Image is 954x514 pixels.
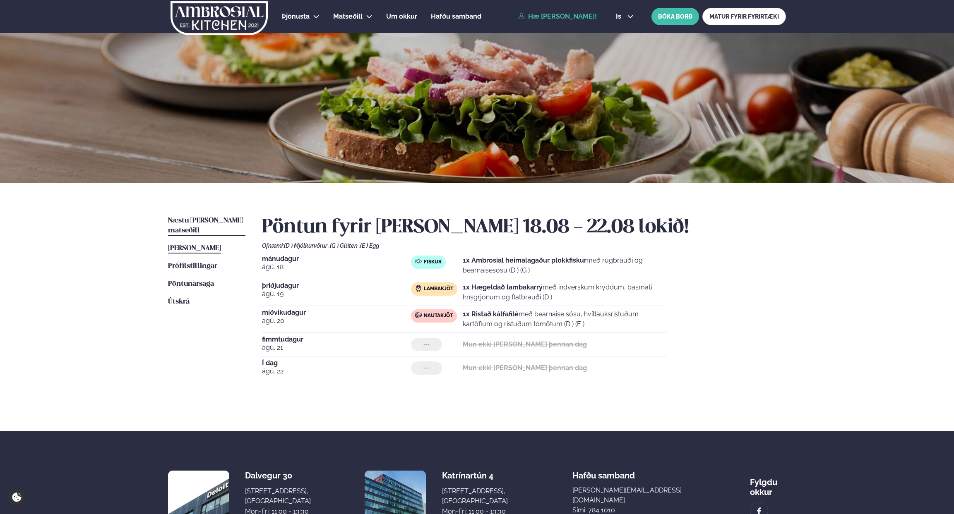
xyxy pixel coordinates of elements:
[431,12,481,22] a: Hafðu samband
[168,244,221,253] a: [PERSON_NAME]
[423,341,430,348] span: ---
[168,298,190,305] span: Útskrá
[463,256,668,275] p: með rúgbrauði og bearnaisesósu (D ) (G )
[333,12,363,20] span: Matseðill
[463,310,519,318] strong: 1x Ristað kálfafilé
[424,313,453,319] span: Nautakjöt
[702,8,786,25] a: MATUR FYRIR FYRIRTÆKI
[442,486,508,506] div: [STREET_ADDRESS], [GEOGRAPHIC_DATA]
[442,471,508,481] div: Katrínartún 4
[333,12,363,22] a: Matseðill
[168,263,217,270] span: Prófílstillingar
[170,1,269,35] img: logo
[168,261,217,271] a: Prófílstillingar
[262,336,411,343] span: fimmtudagur
[415,312,422,318] img: beef.svg
[463,364,587,372] strong: Mun ekki [PERSON_NAME] þennan dag
[8,489,25,506] a: Cookie settings
[284,242,330,249] span: (D ) Mjólkurvörur ,
[262,360,411,366] span: Í dag
[262,289,411,299] span: ágú. 19
[518,13,597,20] a: Hæ [PERSON_NAME]!
[168,245,221,252] span: [PERSON_NAME]
[424,259,442,265] span: Fiskur
[609,13,640,20] button: is
[424,286,453,292] span: Lambakjöt
[463,309,668,329] p: með bearnaise sósu, hvítlauksristuðum kartöflum og ristuðum tómötum (D ) (E )
[262,242,786,249] div: Ofnæmi:
[168,279,214,289] a: Pöntunarsaga
[262,343,411,353] span: ágú. 21
[282,12,310,22] a: Þjónusta
[245,486,311,506] div: [STREET_ADDRESS], [GEOGRAPHIC_DATA]
[330,242,360,249] span: (G ) Glúten ,
[168,216,245,236] a: Næstu [PERSON_NAME] matseðill
[415,258,422,265] img: fish.svg
[168,280,214,287] span: Pöntunarsaga
[168,297,190,307] a: Útskrá
[423,365,430,371] span: ---
[463,282,668,302] p: með indverskum kryddum, basmati hrísgrjónum og flatbrauði (D )
[651,8,699,25] button: BÓKA BORÐ
[262,216,786,239] h2: Pöntun fyrir [PERSON_NAME] 18.08 - 22.08 lokið!
[415,285,422,292] img: Lamb.svg
[463,283,543,291] strong: 1x Hægeldað lambakarrý
[360,242,379,249] span: (E ) Egg
[168,217,243,234] span: Næstu [PERSON_NAME] matseðill
[262,309,411,316] span: miðvikudagur
[572,464,635,481] span: Hafðu samband
[386,12,417,22] a: Um okkur
[262,256,411,262] span: mánudagur
[572,485,685,505] a: [PERSON_NAME][EMAIL_ADDRESS][DOMAIN_NAME]
[386,12,417,20] span: Um okkur
[262,366,411,376] span: ágú. 22
[463,340,587,348] strong: Mun ekki [PERSON_NAME] þennan dag
[262,316,411,326] span: ágú. 20
[431,12,481,20] span: Hafðu samband
[262,262,411,272] span: ágú. 18
[463,256,586,264] strong: 1x Ambrosial heimalagaður plokkfiskur
[616,13,624,20] span: is
[282,12,310,20] span: Þjónusta
[245,471,311,481] div: Dalvegur 30
[750,471,786,497] div: Fylgdu okkur
[262,282,411,289] span: þriðjudagur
